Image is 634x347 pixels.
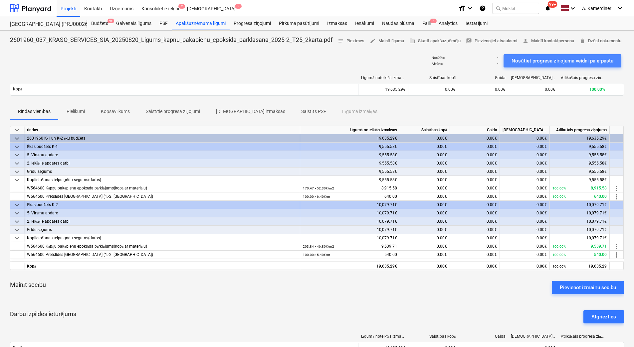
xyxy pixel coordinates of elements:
[495,87,505,92] span: 0.00€
[409,38,415,44] span: business
[560,283,616,292] div: Pievienot izmaiņu secību
[230,17,275,30] div: Progresa ziņojumi
[67,108,85,115] p: Pielikumi
[172,17,230,30] a: Apakšuzņēmuma līgumi
[500,126,550,134] div: [DEMOGRAPHIC_DATA] izmaksas
[450,143,500,151] div: 0.00€
[27,217,297,226] div: 2. Iekšējie apdares darbi
[545,87,555,92] span: 0.00€
[487,252,497,257] span: 0.00€
[487,194,497,199] span: 0.00€
[450,159,500,168] div: 0.00€
[300,176,400,184] div: 9,555.58€
[301,108,326,115] p: Saistīts PSF
[10,21,79,28] div: [GEOGRAPHIC_DATA] (PRJ0002627, K-1 un K-2(2.kārta) 2601960
[487,186,497,190] span: 0.00€
[27,134,297,143] div: 2601960 K-1 un K-2 ēku budžets
[511,334,555,339] div: [DEMOGRAPHIC_DATA] izmaksas
[358,84,408,95] div: 19,635.29€
[552,253,566,257] small: 100.00%
[561,334,605,339] div: Atlikušais progresa ziņojums
[466,38,472,44] span: rate_review
[437,244,447,249] span: 0.00€
[178,4,185,9] span: 2
[500,176,550,184] div: 0.00€
[552,251,607,259] div: 540.00
[87,17,112,30] div: Budžets
[536,194,547,199] span: 0.00€
[450,234,500,242] div: 0.00€
[500,151,550,159] div: 0.00€
[500,134,550,143] div: 0.00€
[552,186,566,190] small: 100.00%
[13,209,21,217] span: keyboard_arrow_down
[27,234,297,242] div: Koplietošanas telpu grīdu segums(darbs)
[27,159,297,168] div: 2. Iekšējie apdares darbi
[27,242,297,251] div: W564600 Kāpņu pakāpienu epoksīda pārklājums(kopā ar materiālu)
[303,242,397,251] div: 9,539.71
[300,151,400,159] div: 9,555.58€
[612,193,620,201] span: more_vert
[552,265,566,268] small: 100.00%
[450,217,500,226] div: 0.00€
[504,54,621,67] button: Nosūtiet progresa ziņojuma veidni pa e-pastu
[300,143,400,151] div: 9,555.58€
[235,4,242,9] span: 3
[300,201,400,209] div: 10,079.71€
[493,3,539,14] button: Meklēt
[400,168,450,176] div: 0.00€
[461,75,506,80] div: Gaida
[500,234,550,242] div: 0.00€
[400,201,450,209] div: 0.00€
[13,151,21,159] span: keyboard_arrow_down
[437,194,447,199] span: 0.00€
[101,108,130,115] p: Kopsavilkums
[407,36,463,46] button: Skatīt apakšuzņēmēju
[303,195,330,198] small: 100.00 × 6.40€ / m
[378,17,419,30] a: Naudas plūsma
[458,4,466,12] i: format_size
[300,262,400,270] div: 19,635.29€
[13,143,21,151] span: keyboard_arrow_down
[450,262,500,270] div: 0.00€
[487,244,497,249] span: 0.00€
[450,176,500,184] div: 0.00€
[550,134,610,143] div: 19,635.29€
[577,36,624,46] button: Dzēst dokumentu
[500,168,550,176] div: 0.00€
[601,315,634,347] div: Chat Widget
[323,17,351,30] div: Izmaksas
[13,176,21,184] span: keyboard_arrow_down
[400,151,450,159] div: 0.00€
[303,245,334,248] small: 203.84 × 46.80€ / m2
[146,108,200,115] p: Saistītie progresa ziņojumi
[400,209,450,217] div: 0.00€
[13,234,21,242] span: keyboard_arrow_down
[550,217,610,226] div: 10,079.71€
[550,209,610,217] div: 10,079.71€
[338,38,344,44] span: notes
[303,186,334,190] small: 170.47 × 52.30€ / m2
[303,251,397,259] div: 540.00
[536,244,547,249] span: 0.00€
[544,4,551,12] i: notifications
[351,17,378,30] div: Ienākumi
[435,17,462,30] a: Analytics
[500,159,550,168] div: 0.00€
[112,17,155,30] div: Galvenais līgums
[450,126,500,134] div: Gaida
[155,17,172,30] a: PSF
[561,75,605,80] div: Atlikušais progresa ziņojums
[409,37,461,45] span: Skatīt apakšuzņēmēju
[437,186,447,190] span: 0.00€
[27,192,297,201] div: W564600 Pretslīdes [GEOGRAPHIC_DATA] (1.-2. [GEOGRAPHIC_DATA])
[450,209,500,217] div: 0.00€
[579,38,585,44] span: delete
[550,168,610,176] div: 9,555.58€
[496,6,501,11] span: search
[450,226,500,234] div: 0.00€
[552,281,624,294] button: Pievienot izmaiņu secību
[445,87,455,92] span: 0.00€
[13,168,21,176] span: keyboard_arrow_down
